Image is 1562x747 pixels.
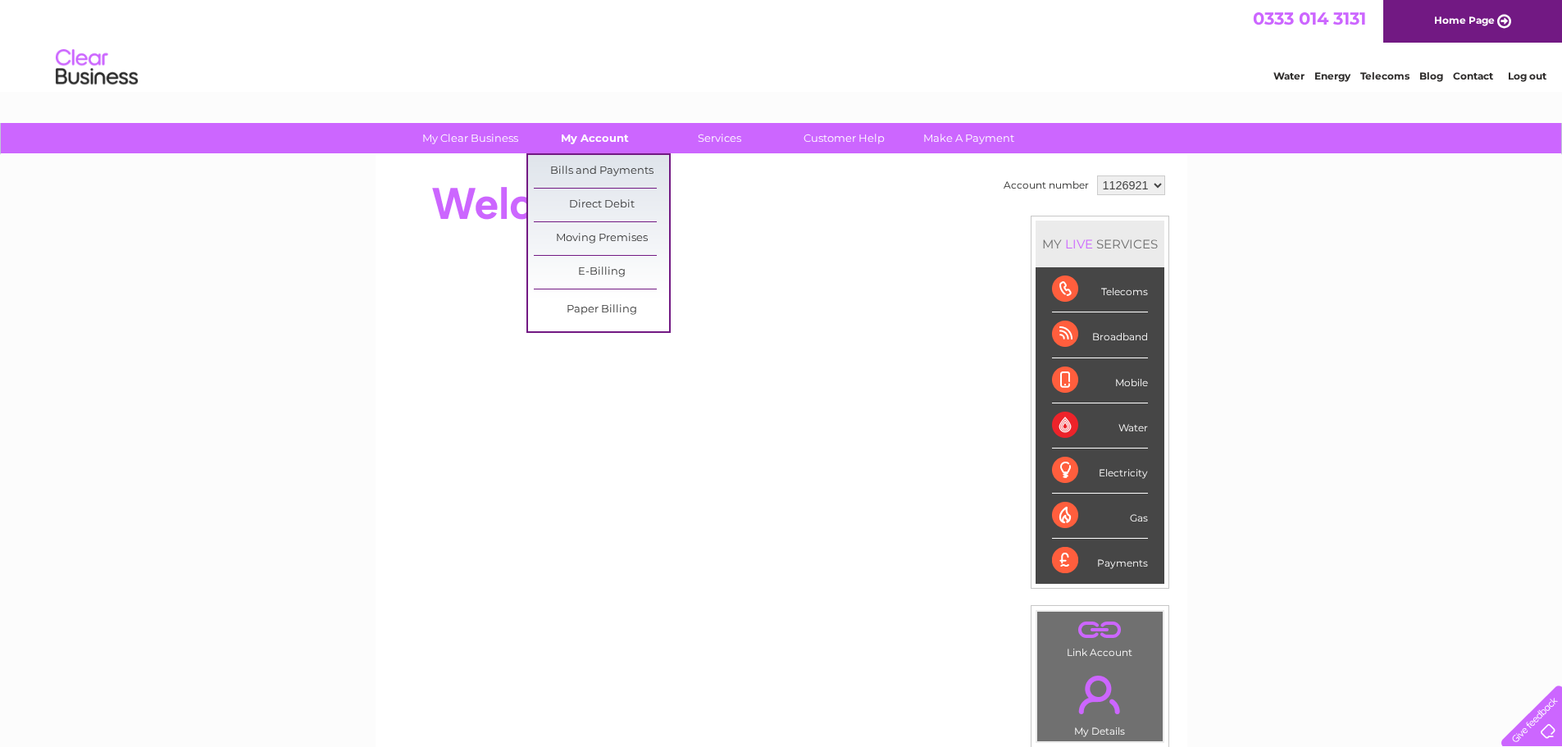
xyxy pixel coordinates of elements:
[1041,616,1159,645] a: .
[901,123,1036,153] a: Make A Payment
[1036,611,1164,663] td: Link Account
[1052,403,1148,449] div: Water
[534,256,669,289] a: E-Billing
[776,123,912,153] a: Customer Help
[527,123,663,153] a: My Account
[1000,171,1093,199] td: Account number
[1036,662,1164,742] td: My Details
[1052,312,1148,358] div: Broadband
[55,43,139,93] img: logo.png
[534,222,669,255] a: Moving Premises
[1052,449,1148,494] div: Electricity
[1419,70,1443,82] a: Blog
[1052,267,1148,312] div: Telecoms
[1314,70,1350,82] a: Energy
[1360,70,1409,82] a: Telecoms
[652,123,787,153] a: Services
[1036,221,1164,267] div: MY SERVICES
[1062,236,1096,252] div: LIVE
[394,9,1169,80] div: Clear Business is a trading name of Verastar Limited (registered in [GEOGRAPHIC_DATA] No. 3667643...
[1273,70,1305,82] a: Water
[403,123,538,153] a: My Clear Business
[534,155,669,188] a: Bills and Payments
[534,189,669,221] a: Direct Debit
[1052,358,1148,403] div: Mobile
[1052,539,1148,583] div: Payments
[1508,70,1546,82] a: Log out
[1041,666,1159,723] a: .
[1453,70,1493,82] a: Contact
[534,294,669,326] a: Paper Billing
[1253,8,1366,29] a: 0333 014 3131
[1052,494,1148,539] div: Gas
